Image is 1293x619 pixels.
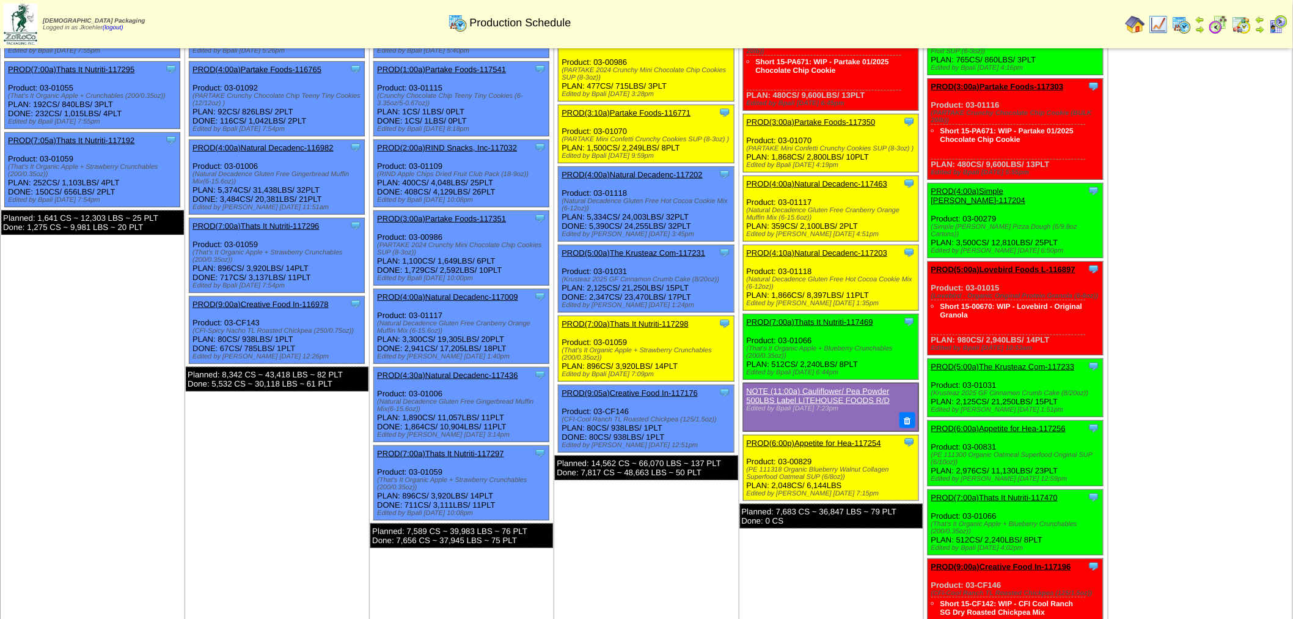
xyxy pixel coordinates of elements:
[928,421,1103,486] div: Product: 03-00831 PLAN: 2,976CS / 11,130LBS / 23PLT
[903,436,915,448] img: Tooltip
[374,211,549,286] div: Product: 03-00986 PLAN: 1,100CS / 1,649LBS / 6PLT DONE: 1,729CS / 2,592LBS / 10PLT
[1195,24,1205,34] img: arrowright.gif
[555,456,738,480] div: Planned: 14,562 CS ~ 66,070 LBS ~ 137 PLT Done: 7,817 CS ~ 48,663 LBS ~ 50 PLT
[931,247,1103,254] div: Edited by [PERSON_NAME] [DATE] 6:50pm
[377,171,549,178] div: (RIND Apple Chips Dried Fruit Club Pack (18-9oz))
[562,371,733,378] div: Edited by Bpali [DATE] 7:09pm
[743,245,918,311] div: Product: 03-01118 PLAN: 1,866CS / 8,397LBS / 11PLT
[192,327,364,335] div: (CFI-Spicy Nacho TL Roasted Chickpea (250/0.75oz))
[1088,263,1100,275] img: Tooltip
[559,245,734,313] div: Product: 03-01031 PLAN: 2,125CS / 21,250LBS / 15PLT DONE: 2,347CS / 23,470LBS / 17PLT
[743,435,918,500] div: Product: 03-00829 PLAN: 2,048CS / 6,144LBS
[192,353,364,360] div: Edited by [PERSON_NAME] [DATE] 12:26pm
[374,62,549,136] div: Product: 03-01115 PLAN: 1CS / 1LBS / 0PLT DONE: 1CS / 1LBS / 0PLT
[562,302,733,309] div: Edited by [PERSON_NAME] [DATE] 1:24pm
[931,521,1103,535] div: (That's It Organic Apple + Blueberry Crunchables (200/0.35oz))
[903,177,915,190] img: Tooltip
[8,118,180,125] div: Edited by Bpali [DATE] 7:55pm
[743,10,918,111] div: Product: 03-01116 PLAN: 480CS / 9,600LBS / 13PLT
[374,368,549,442] div: Product: 03-01006 PLAN: 1,890CS / 11,057LBS / 11PLT DONE: 1,864CS / 10,904LBS / 11PLT
[8,163,180,178] div: (That's It Organic Apple + Strawberry Crunchables (200/0.35oz))
[448,13,467,32] img: calendarprod.gif
[1088,80,1100,92] img: Tooltip
[747,466,918,481] div: (PE 111318 Organic Blueberry Walnut Collagen Superfood Oatmeal SUP (6/8oz))
[189,297,365,364] div: Product: 03-CF143 PLAN: 80CS / 938LBS / 1PLT DONE: 67CS / 785LBS / 1PLT
[1088,360,1100,373] img: Tooltip
[747,369,918,376] div: Edited by Bpali [DATE] 6:44pm
[931,390,1103,397] div: (Krusteaz 2025 GF Cinnamon Crumb Cake (8/20oz))
[928,262,1103,355] div: Product: 03-01015 PLAN: 980CS / 2,940LBS / 14PLT
[534,63,546,75] img: Tooltip
[1088,491,1100,503] img: Tooltip
[747,300,918,307] div: Edited by [PERSON_NAME] [DATE] 1:35pm
[756,57,889,75] a: Short 15-PA671: WIP - Partake 01/2025 Chocolate Chip Cookie
[931,362,1075,371] a: PROD(5:00a)The Krusteaz Com-117233
[562,248,705,258] a: PROD(5:00a)The Krusteaz Com-117231
[377,292,518,302] a: PROD(4:00a)Natural Decadenc-117009
[743,314,918,380] div: Product: 03-01066 PLAN: 512CS / 2,240LBS / 8PLT
[1195,15,1205,24] img: arrowleft.gif
[165,134,177,146] img: Tooltip
[931,544,1103,552] div: Edited by Bpali [DATE] 4:02pm
[43,18,145,24] span: [DEMOGRAPHIC_DATA] Packaging
[931,493,1058,502] a: PROD(7:00a)Thats It Nutriti-117470
[931,169,1103,176] div: Edited by Bpali [DATE] 5:55pm
[928,79,1103,180] div: Product: 03-01116 PLAN: 480CS / 9,600LBS / 13PLT
[370,524,553,548] div: Planned: 7,589 CS ~ 39,983 LBS ~ 76 PLT Done: 7,656 CS ~ 37,945 LBS ~ 75 PLT
[562,67,733,81] div: (PARTAKE 2024 Crunchy Mini Chocolate Chip Cookies SUP (8-3oz))
[903,246,915,259] img: Tooltip
[940,127,1074,144] a: Short 15-PA671: WIP - Partake 01/2025 Chocolate Chip Cookie
[931,82,1064,91] a: PROD(3:00a)Partake Foods-117303
[377,214,506,223] a: PROD(3:00a)Partake Foods-117351
[377,353,549,360] div: Edited by [PERSON_NAME] [DATE] 1:40pm
[377,476,549,491] div: (That's It Organic Apple + Strawberry Crunchables (200/0.35oz))
[747,207,918,221] div: (Natural Decadence Gluten Free Cranberry Orange Muffin Mix (6-15.6oz))
[192,143,334,152] a: PROD(4:00a)Natural Decadenc-116982
[740,504,923,528] div: Planned: 7,683 CS ~ 36,847 LBS ~ 79 PLT Done: 0 CS
[1088,560,1100,573] img: Tooltip
[8,92,180,100] div: (That's It Organic Apple + Crunchables (200/0.35oz))
[189,62,365,136] div: Product: 03-01092 PLAN: 92CS / 826LBS / 2PLT DONE: 116CS / 1,042LBS / 2PLT
[719,246,731,259] img: Tooltip
[747,248,888,258] a: PROD(4:10a)Natural Decadenc-117203
[534,212,546,224] img: Tooltip
[377,143,517,152] a: PROD(2:00a)RIND Snacks, Inc-117032
[374,446,549,521] div: Product: 03-01059 PLAN: 896CS / 3,920LBS / 14PLT DONE: 711CS / 3,111LBS / 11PLT
[192,204,364,211] div: Edited by [PERSON_NAME] [DATE] 11:51am
[562,442,733,449] div: Edited by [PERSON_NAME] [DATE] 12:51pm
[377,320,549,335] div: (Natural Decadence Gluten Free Cranberry Orange Muffin Mix (6-15.6oz))
[562,388,698,398] a: PROD(9:05a)Creative Food In-117176
[747,145,918,152] div: (PARTAKE Mini Confetti Crunchy Cookies SUP (8‐3oz) )
[747,179,888,188] a: PROD(4:00a)Natural Decadenc-117463
[534,141,546,154] img: Tooltip
[747,117,876,127] a: PROD(3:00a)Partake Foods-117350
[377,398,549,413] div: (Natural Decadence Gluten Free Gingerbread Muffin Mix(6-15.6oz))
[377,431,549,439] div: Edited by [PERSON_NAME] [DATE] 3:14pm
[928,359,1103,417] div: Product: 03-01031 PLAN: 2,125CS / 21,250LBS / 15PLT
[534,369,546,381] img: Tooltip
[747,276,918,291] div: (Natural Decadence Gluten Free Hot Cocoa Cookie Mix (6-12oz))
[719,168,731,180] img: Tooltip
[747,317,873,327] a: PROD(7:00a)Thats It Nutriti-117469
[559,316,734,382] div: Product: 03-01059 PLAN: 896CS / 3,920LBS / 14PLT
[192,92,364,107] div: (PARTAKE Crunchy Chocolate Chip Teeny Tiny Cookies (12/12oz) )
[562,347,733,361] div: (That's It Organic Apple + Strawberry Crunchables (200/0.35oz))
[719,317,731,330] img: Tooltip
[192,300,329,309] a: PROD(9:00a)Creative Food In-116978
[931,265,1075,274] a: PROD(5:00a)Lovebird Foods L-116897
[562,231,733,238] div: Edited by [PERSON_NAME] [DATE] 3:45pm
[743,114,918,172] div: Product: 03-01070 PLAN: 1,868CS / 2,800LBS / 10PLT
[562,319,688,328] a: PROD(7:00a)Thats It Nutriti-117298
[559,385,734,453] div: Product: 03-CF146 PLAN: 80CS / 938LBS / 1PLT DONE: 80CS / 938LBS / 1PLT
[1269,15,1288,34] img: calendarcustomer.gif
[189,140,365,215] div: Product: 03-01006 PLAN: 5,374CS / 31,438LBS / 32PLT DONE: 3,484CS / 20,381LBS / 21PLT
[747,100,918,107] div: Edited by Bpali [DATE] 6:45pm
[747,387,890,405] a: NOTE (11:00a) Cauliflower/ Pea Powder 500LBS Label LITEHOUSE FOODS R/D
[1088,185,1100,197] img: Tooltip
[377,65,506,74] a: PROD(1:00a)Partake Foods-117541
[377,510,549,517] div: Edited by Bpali [DATE] 10:08pm
[931,451,1103,466] div: (PE 111300 Organic Oatmeal Superfood Original SUP (6/10oz))
[165,63,177,75] img: Tooltip
[186,367,368,391] div: Planned: 8,342 CS ~ 43,418 LBS ~ 82 PLT Done: 5,532 CS ~ 30,118 LBS ~ 61 PLT
[940,302,1083,319] a: Short 15-00670: WIP - Lovebird - Original Granola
